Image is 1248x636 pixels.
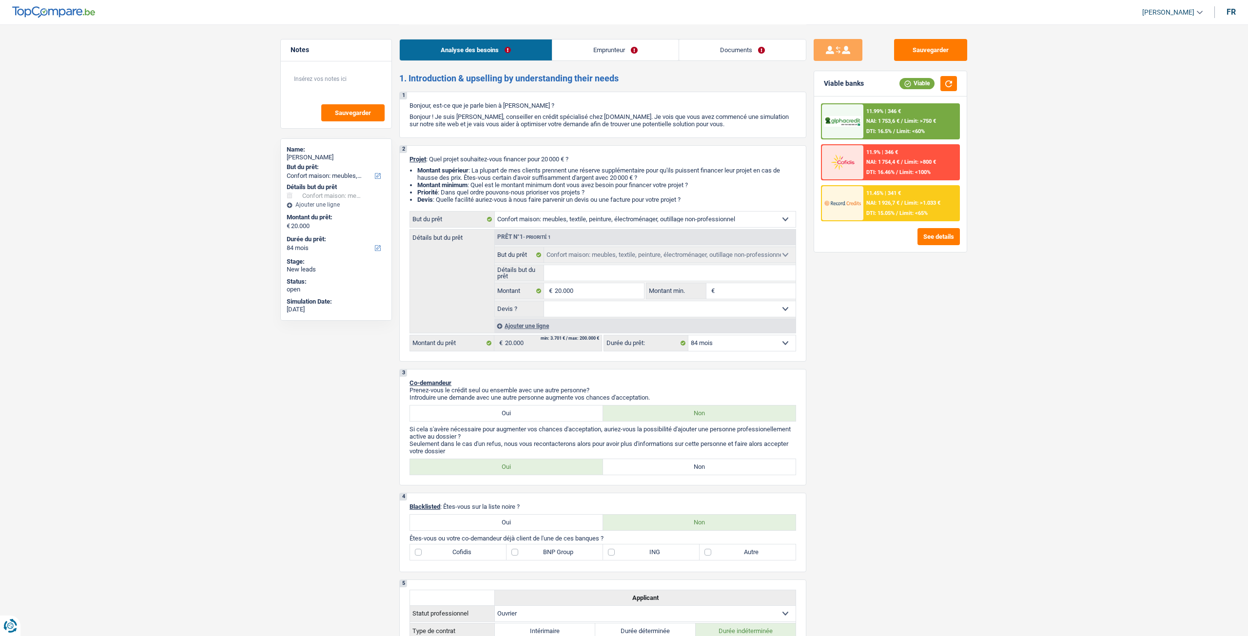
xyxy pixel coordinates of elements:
label: Cofidis [410,544,507,560]
img: TopCompare Logo [12,6,95,18]
img: AlphaCredit [824,116,860,127]
span: / [896,210,898,216]
span: Sauvegarder [335,110,371,116]
span: € [494,335,505,351]
p: Si cela s'avère nécessaire pour augmenter vos chances d'acceptation, auriez-vous la possibilité d... [409,425,796,440]
span: / [893,128,895,135]
p: : Êtes-vous sur la liste noire ? [409,503,796,510]
div: Ajouter une ligne [494,319,796,333]
span: NAI: 1 754,4 € [866,159,899,165]
div: 2 [400,146,407,153]
label: Devis ? [495,301,544,317]
div: min: 3.701 € / max: 200.000 € [541,336,599,341]
span: € [287,222,290,230]
li: : Quel est le montant minimum dont vous avez besoin pour financer votre projet ? [417,181,796,189]
label: Détails but du prêt [410,230,494,241]
button: Sauvegarder [894,39,967,61]
label: Non [603,459,796,475]
label: Oui [410,515,603,530]
div: 4 [400,493,407,501]
div: 5 [400,580,407,587]
label: Montant du prêt [410,335,494,351]
span: [PERSON_NAME] [1142,8,1194,17]
img: Cofidis [824,153,860,171]
button: Sauvegarder [321,104,385,121]
label: Oui [410,459,603,475]
button: See details [917,228,960,245]
span: Blacklisted [409,503,440,510]
div: 11.99% | 346 € [866,108,901,115]
span: / [901,118,903,124]
p: Introduire une demande avec une autre personne augmente vos chances d'acceptation. [409,394,796,401]
p: Bonjour, est-ce que je parle bien à [PERSON_NAME] ? [409,102,796,109]
span: DTI: 16.5% [866,128,892,135]
div: [DATE] [287,306,386,313]
div: Simulation Date: [287,298,386,306]
div: Stage: [287,258,386,266]
label: Oui [410,405,603,421]
a: [PERSON_NAME] [1134,4,1203,20]
label: Détails but du prêt [495,265,544,281]
span: € [544,283,555,299]
label: But du prêt: [287,163,384,171]
p: : Quel projet souhaitez-vous financer pour 20 000 € ? [409,155,796,163]
p: Seulement dans le cas d'un refus, nous vous recontacterons alors pour avoir plus d'informations s... [409,440,796,455]
div: Ajouter une ligne [287,201,386,208]
label: ING [603,544,700,560]
a: Emprunteur [552,39,679,60]
div: 3 [400,369,407,377]
span: DTI: 16.46% [866,169,895,175]
div: Prêt n°1 [495,234,553,240]
p: Bonjour ! Je suis [PERSON_NAME], conseiller en crédit spécialisé chez [DOMAIN_NAME]. Je vois que ... [409,113,796,128]
label: But du prêt [410,212,495,227]
span: Limit: <65% [899,210,928,216]
p: Êtes-vous ou votre co-demandeur déjà client de l'une de ces banques ? [409,535,796,542]
label: Montant [495,283,544,299]
label: But du prêt [495,247,544,263]
p: Prenez-vous le crédit seul ou ensemble avec une autre personne? [409,386,796,394]
strong: Montant minimum [417,181,468,189]
span: Co-demandeur [409,379,451,386]
span: € [706,283,717,299]
th: Applicant [495,590,796,605]
a: Documents [679,39,806,60]
span: Limit: <100% [899,169,931,175]
img: Record Credits [824,194,860,212]
a: Analyse des besoins [400,39,552,60]
div: Viable banks [824,79,864,88]
div: fr [1227,7,1236,17]
span: Devis [417,196,433,203]
label: Autre [700,544,796,560]
label: Durée du prêt: [604,335,688,351]
span: Limit: >1.033 € [904,200,940,206]
span: NAI: 1 926,7 € [866,200,899,206]
div: Name: [287,146,386,154]
span: Limit: >750 € [904,118,936,124]
span: - Priorité 1 [523,234,551,240]
span: / [901,200,903,206]
label: Non [603,405,796,421]
div: Status: [287,278,386,286]
div: Détails but du prêt [287,183,386,191]
div: New leads [287,266,386,273]
li: : Dans quel ordre pouvons-nous prioriser vos projets ? [417,189,796,196]
li: : La plupart de mes clients prennent une réserve supplémentaire pour qu'ils puissent financer leu... [417,167,796,181]
h5: Notes [291,46,382,54]
label: Non [603,515,796,530]
span: Projet [409,155,426,163]
strong: Montant supérieur [417,167,468,174]
label: Durée du prêt: [287,235,384,243]
label: BNP Group [507,544,603,560]
li: : Quelle facilité auriez-vous à nous faire parvenir un devis ou une facture pour votre projet ? [417,196,796,203]
div: 1 [400,92,407,99]
strong: Priorité [417,189,438,196]
label: Montant du prêt: [287,213,384,221]
div: Viable [899,78,935,89]
th: Statut professionnel [410,605,495,621]
span: DTI: 15.05% [866,210,895,216]
div: open [287,286,386,293]
div: [PERSON_NAME] [287,154,386,161]
h2: 1. Introduction & upselling by understanding their needs [399,73,806,84]
div: 11.45% | 341 € [866,190,901,196]
span: Limit: >800 € [904,159,936,165]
